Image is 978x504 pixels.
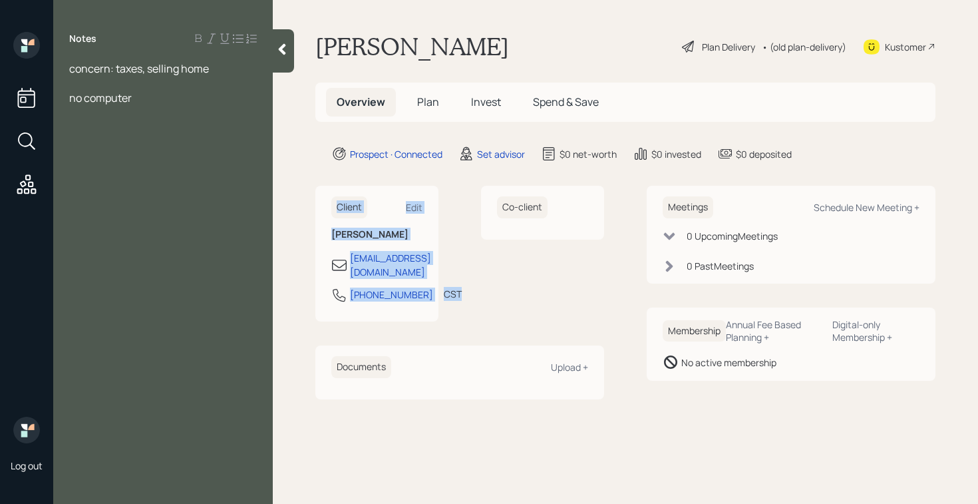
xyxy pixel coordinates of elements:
label: Notes [69,32,96,45]
div: Plan Delivery [702,40,755,54]
span: Invest [471,95,501,109]
div: $0 net-worth [560,147,617,161]
div: Annual Fee Based Planning + [726,318,822,344]
span: Overview [337,95,385,109]
span: Spend & Save [533,95,599,109]
div: Log out [11,459,43,472]
h1: [PERSON_NAME] [315,32,509,61]
div: • (old plan-delivery) [762,40,846,54]
div: [EMAIL_ADDRESS][DOMAIN_NAME] [350,251,431,279]
div: 0 Upcoming Meeting s [687,229,778,243]
h6: Client [331,196,367,218]
div: 0 Past Meeting s [687,259,754,273]
h6: [PERSON_NAME] [331,229,422,240]
div: CST [444,287,462,301]
img: retirable_logo.png [13,417,40,443]
div: Digital-only Membership + [832,318,919,344]
span: no computer [69,91,132,105]
div: Upload + [551,361,588,374]
h6: Documents [331,356,391,378]
div: [PHONE_NUMBER] [350,288,433,302]
div: Kustomer [885,40,926,54]
span: Plan [417,95,439,109]
h6: Meetings [663,196,713,218]
div: $0 invested [651,147,701,161]
div: No active membership [681,356,776,370]
div: Edit [406,201,422,214]
div: $0 deposited [736,147,792,161]
div: Set advisor [477,147,525,161]
h6: Co-client [497,196,548,218]
h6: Membership [663,320,726,342]
span: concern: taxes, selling home [69,61,209,76]
div: Prospect · Connected [350,147,442,161]
div: Schedule New Meeting + [814,201,919,214]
